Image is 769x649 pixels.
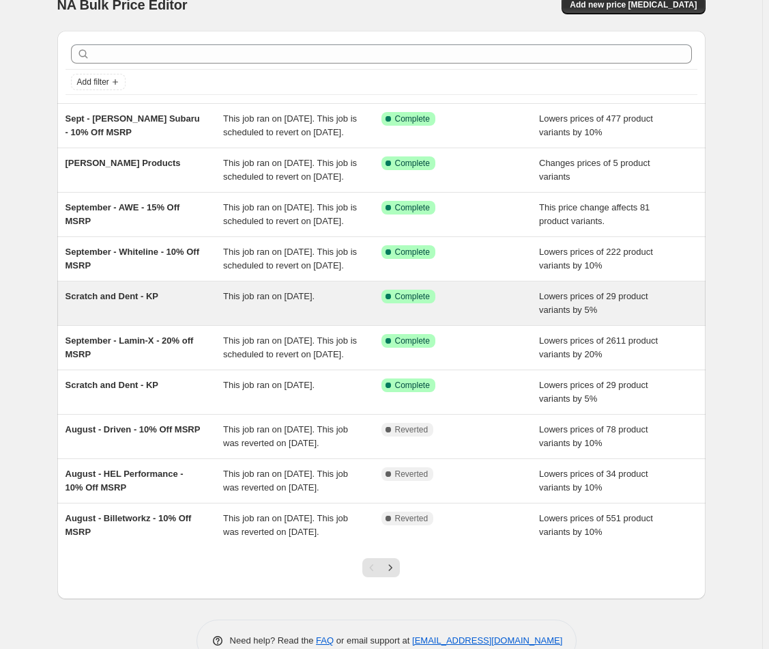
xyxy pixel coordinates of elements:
[223,335,357,359] span: This job ran on [DATE]. This job is scheduled to revert on [DATE].
[66,291,159,301] span: Scratch and Dent - KP
[66,469,184,493] span: August - HEL Performance - 10% Off MSRP
[539,513,653,537] span: Lowers prices of 551 product variants by 10%
[77,77,109,87] span: Add filter
[230,635,317,646] span: Need help? Read the
[223,291,315,301] span: This job ran on [DATE].
[395,113,430,124] span: Complete
[334,635,412,646] span: or email support at
[539,469,648,493] span: Lowers prices of 34 product variants by 10%
[66,113,200,137] span: Sept - [PERSON_NAME] Subaru - 10% Off MSRP
[381,558,400,577] button: Next
[539,113,653,137] span: Lowers prices of 477 product variants by 10%
[395,291,430,302] span: Complete
[395,380,430,391] span: Complete
[539,247,653,271] span: Lowers prices of 222 product variants by 10%
[539,424,648,448] span: Lowers prices of 78 product variants by 10%
[223,158,357,182] span: This job ran on [DATE]. This job is scheduled to revert on [DATE].
[395,202,430,213] span: Complete
[223,424,348,448] span: This job ran on [DATE]. This job was reverted on [DATE].
[316,635,334,646] a: FAQ
[539,291,648,315] span: Lowers prices of 29 product variants by 5%
[395,247,430,258] span: Complete
[223,202,357,226] span: This job ran on [DATE]. This job is scheduled to revert on [DATE].
[539,380,648,404] span: Lowers prices of 29 product variants by 5%
[539,335,658,359] span: Lowers prices of 2611 product variants by 20%
[395,158,430,169] span: Complete
[223,380,315,390] span: This job ran on [DATE].
[395,424,429,435] span: Reverted
[66,247,199,271] span: September - Whiteline - 10% Off MSRP
[395,469,429,480] span: Reverted
[362,558,400,577] nav: Pagination
[66,513,192,537] span: August - Billetworkz - 10% Off MSRP
[539,158,650,182] span: Changes prices of 5 product variants
[223,513,348,537] span: This job ran on [DATE]. This job was reverted on [DATE].
[412,635,562,646] a: [EMAIL_ADDRESS][DOMAIN_NAME]
[395,335,430,346] span: Complete
[66,380,159,390] span: Scratch and Dent - KP
[395,513,429,524] span: Reverted
[539,202,650,226] span: This price change affects 81 product variants.
[66,424,201,434] span: August - Driven - 10% Off MSRP
[66,335,194,359] span: September - Lamin-X - 20% off MSRP
[66,202,180,226] span: September - AWE - 15% Off MSRP
[71,74,126,90] button: Add filter
[223,469,348,493] span: This job ran on [DATE]. This job was reverted on [DATE].
[223,113,357,137] span: This job ran on [DATE]. This job is scheduled to revert on [DATE].
[66,158,181,168] span: [PERSON_NAME] Products
[223,247,357,271] span: This job ran on [DATE]. This job is scheduled to revert on [DATE].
